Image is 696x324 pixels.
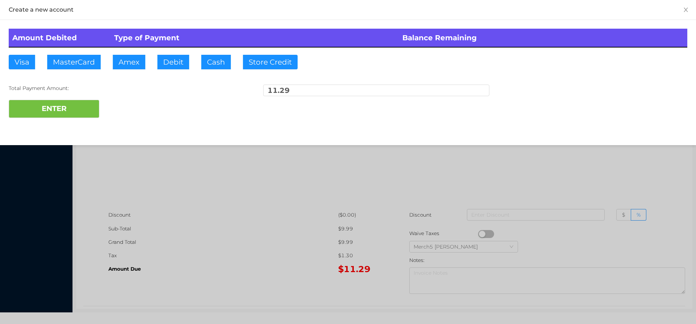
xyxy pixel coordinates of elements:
[243,55,298,69] button: Store Credit
[47,55,101,69] button: MasterCard
[9,55,35,69] button: Visa
[111,29,399,47] th: Type of Payment
[9,85,235,92] div: Total Payment Amount:
[113,55,145,69] button: Amex
[9,29,111,47] th: Amount Debited
[157,55,189,69] button: Debit
[9,100,99,118] button: ENTER
[683,7,689,13] i: icon: close
[9,6,687,14] div: Create a new account
[399,29,687,47] th: Balance Remaining
[201,55,231,69] button: Cash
